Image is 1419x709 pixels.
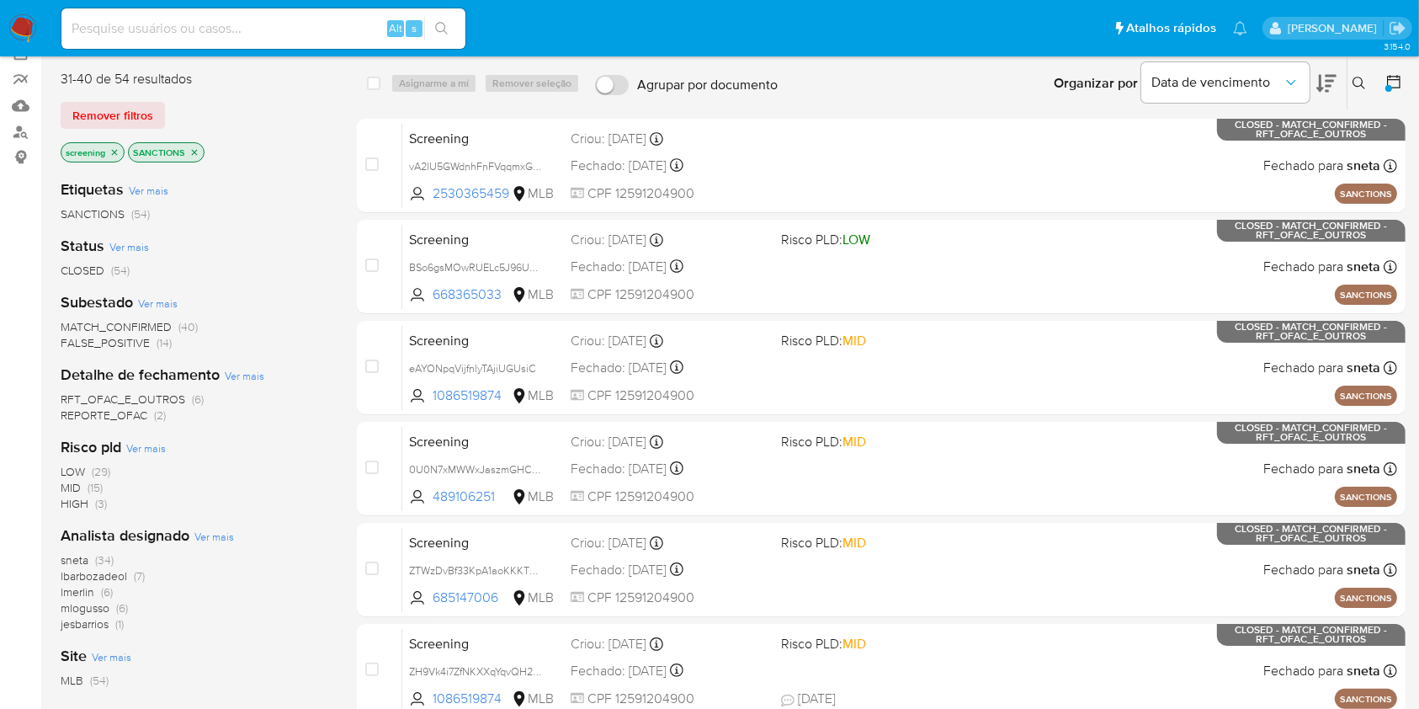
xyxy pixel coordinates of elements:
[1126,19,1216,37] span: Atalhos rápidos
[61,18,465,40] input: Pesquise usuários ou casos...
[1233,21,1247,35] a: Notificações
[424,17,459,40] button: search-icon
[412,20,417,36] span: s
[1288,20,1383,36] p: leticia.merlin@mercadolivre.com
[1389,19,1406,37] a: Sair
[1384,40,1411,53] span: 3.154.0
[389,20,402,36] span: Alt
